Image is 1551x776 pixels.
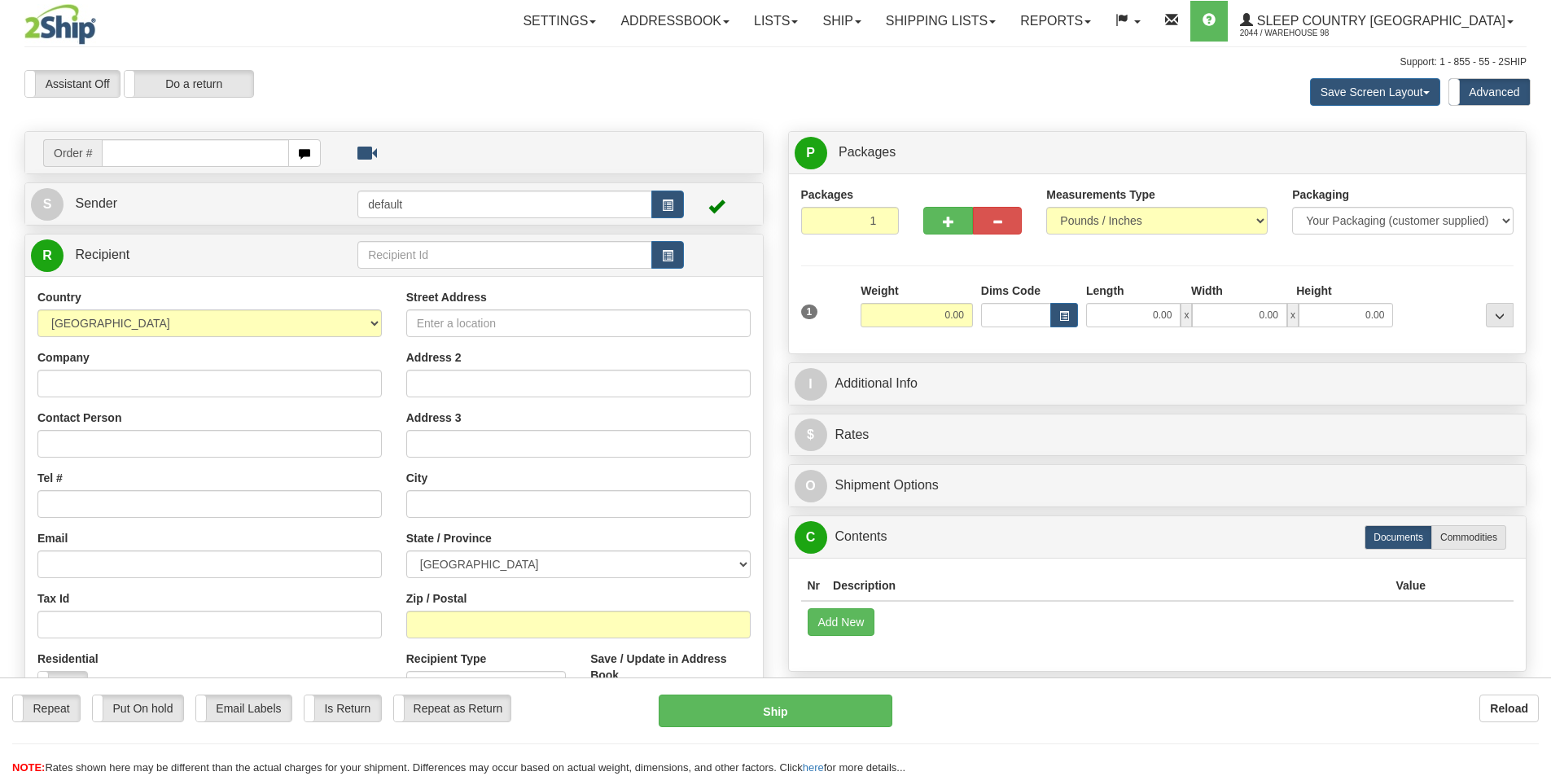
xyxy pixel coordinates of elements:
[37,530,68,546] label: Email
[37,590,69,607] label: Tax Id
[795,367,1521,401] a: IAdditional Info
[608,1,742,42] a: Addressbook
[1514,305,1549,471] iframe: chat widget
[839,145,896,159] span: Packages
[406,309,751,337] input: Enter a location
[394,695,510,721] label: Repeat as Return
[1310,78,1440,106] button: Save Screen Layout
[1008,1,1103,42] a: Reports
[1181,303,1192,327] span: x
[25,71,120,97] label: Assistant Off
[826,571,1389,601] th: Description
[93,695,183,721] label: Put On hold
[795,521,827,554] span: C
[37,651,99,667] label: Residential
[810,1,873,42] a: Ship
[24,55,1527,69] div: Support: 1 - 855 - 55 - 2SHIP
[1296,283,1332,299] label: Height
[13,695,80,721] label: Repeat
[795,470,827,502] span: O
[590,651,750,683] label: Save / Update in Address Book
[125,71,253,97] label: Do a return
[1365,525,1432,550] label: Documents
[37,470,63,486] label: Tel #
[1287,303,1299,327] span: x
[406,410,462,426] label: Address 3
[795,419,1521,452] a: $Rates
[742,1,810,42] a: Lists
[801,305,818,319] span: 1
[24,4,96,45] img: logo2044.jpg
[1389,571,1432,601] th: Value
[406,590,467,607] label: Zip / Postal
[1431,525,1506,550] label: Commodities
[1479,695,1539,722] button: Reload
[305,695,381,721] label: Is Return
[37,410,121,426] label: Contact Person
[659,695,892,727] button: Ship
[196,695,291,721] label: Email Labels
[31,239,64,272] span: R
[1191,283,1223,299] label: Width
[406,651,487,667] label: Recipient Type
[801,571,827,601] th: Nr
[37,289,81,305] label: Country
[38,672,87,698] label: No
[808,608,875,636] button: Add New
[406,530,492,546] label: State / Province
[795,368,827,401] span: I
[1292,186,1349,203] label: Packaging
[12,761,45,774] span: NOTE:
[31,239,322,272] a: R Recipient
[1228,1,1526,42] a: Sleep Country [GEOGRAPHIC_DATA] 2044 / Warehouse 98
[795,469,1521,502] a: OShipment Options
[75,248,129,261] span: Recipient
[861,283,898,299] label: Weight
[406,349,462,366] label: Address 2
[1449,79,1530,105] label: Advanced
[874,1,1008,42] a: Shipping lists
[37,349,90,366] label: Company
[795,419,827,451] span: $
[406,289,487,305] label: Street Address
[357,191,652,218] input: Sender Id
[981,283,1041,299] label: Dims Code
[803,761,824,774] a: here
[406,470,427,486] label: City
[1086,283,1124,299] label: Length
[795,137,827,169] span: P
[1046,186,1155,203] label: Measurements Type
[75,196,117,210] span: Sender
[510,1,608,42] a: Settings
[1486,303,1514,327] div: ...
[1253,14,1505,28] span: Sleep Country [GEOGRAPHIC_DATA]
[31,188,64,221] span: S
[795,520,1521,554] a: CContents
[801,186,854,203] label: Packages
[43,139,102,167] span: Order #
[1240,25,1362,42] span: 2044 / Warehouse 98
[1490,702,1528,715] b: Reload
[31,187,357,221] a: S Sender
[795,136,1521,169] a: P Packages
[357,241,652,269] input: Recipient Id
